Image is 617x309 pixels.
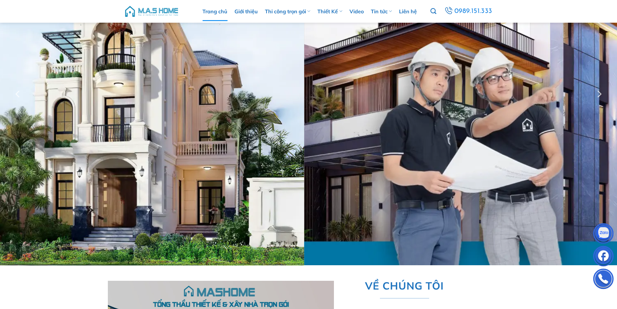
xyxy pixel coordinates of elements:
[265,2,310,21] a: Thi công trọn gói
[365,278,444,294] span: VỀ CHÚNG TÔI
[234,2,258,21] a: Giới thiệu
[124,2,179,21] img: M.A.S HOME – Tổng Thầu Thiết Kế Và Xây Nhà Trọn Gói
[349,2,364,21] a: Video
[202,2,227,21] a: Trang chủ
[371,2,392,21] a: Tin tức
[399,2,417,21] a: Liên hệ
[443,6,493,17] a: 0989.151.333
[594,225,613,244] img: Zalo
[12,60,24,128] button: Previous
[594,247,613,267] img: Facebook
[430,5,436,18] a: Tìm kiếm
[593,60,605,128] button: Next
[454,6,492,17] span: 0989.151.333
[594,270,613,290] img: Phone
[317,2,342,21] a: Thiết Kế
